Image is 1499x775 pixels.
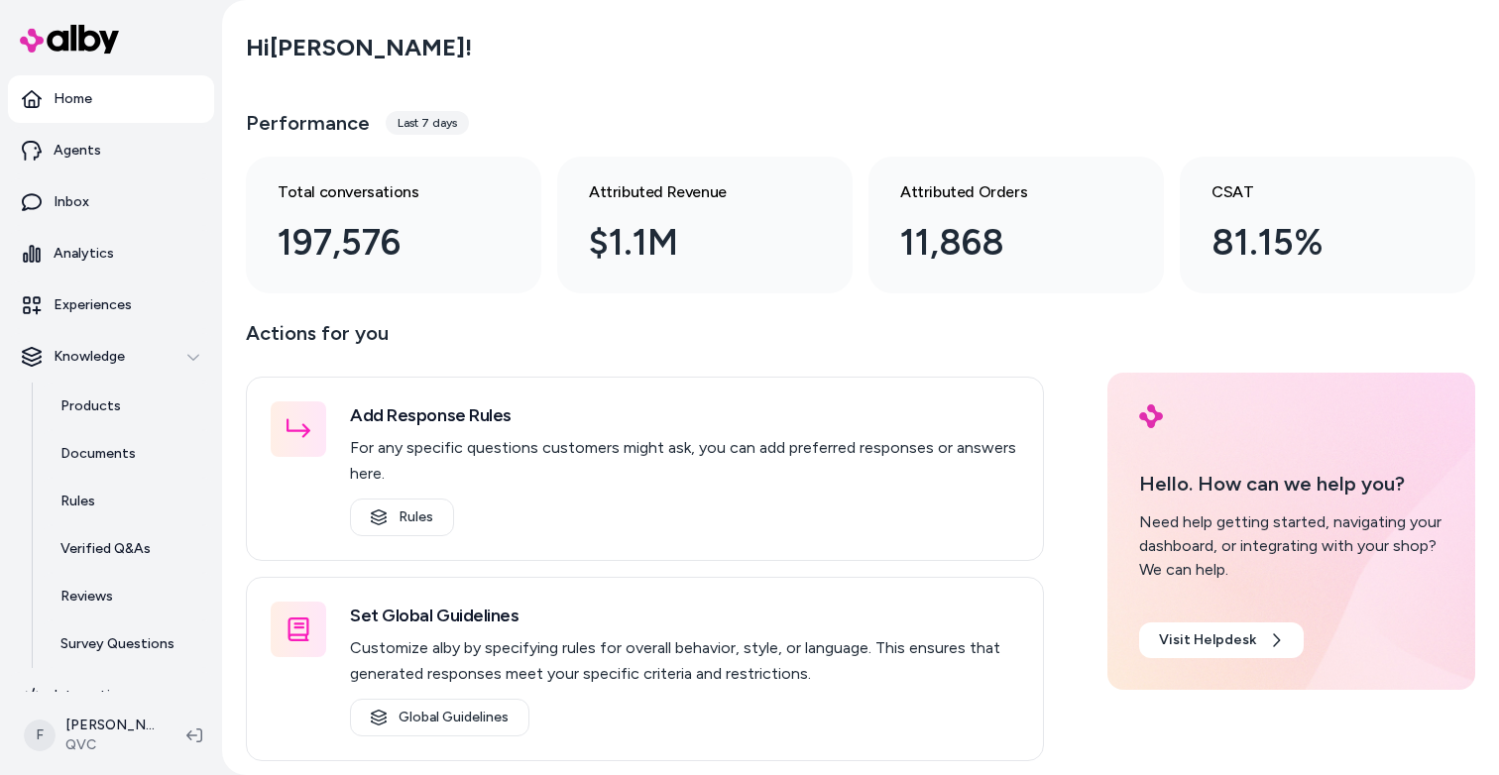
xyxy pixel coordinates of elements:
button: Knowledge [8,333,214,381]
p: [PERSON_NAME] [65,716,155,735]
h3: Set Global Guidelines [350,602,1019,629]
h3: Attributed Revenue [589,180,789,204]
h2: Hi [PERSON_NAME] ! [246,33,472,62]
h3: Attributed Orders [900,180,1100,204]
img: alby Logo [1139,404,1163,428]
h3: CSAT [1211,180,1412,204]
a: Products [41,383,214,430]
div: 11,868 [900,216,1100,270]
h3: Total conversations [278,180,478,204]
a: Rules [41,478,214,525]
a: Attributed Orders 11,868 [868,157,1164,293]
p: Products [60,396,121,416]
div: 81.15% [1211,216,1412,270]
a: Survey Questions [41,620,214,668]
a: Verified Q&As [41,525,214,573]
a: Global Guidelines [350,699,529,736]
p: Agents [54,141,101,161]
h3: Performance [246,109,370,137]
a: Documents [41,430,214,478]
div: Need help getting started, navigating your dashboard, or integrating with your shop? We can help. [1139,510,1443,582]
span: F [24,720,56,751]
div: Last 7 days [386,111,469,135]
span: QVC [65,735,155,755]
p: Rules [60,492,95,511]
h3: Add Response Rules [350,401,1019,429]
p: Reviews [60,587,113,607]
p: Home [54,89,92,109]
a: Visit Helpdesk [1139,622,1304,658]
p: Knowledge [54,347,125,367]
p: Customize alby by specifying rules for overall behavior, style, or language. This ensures that ge... [350,635,1019,687]
a: Experiences [8,281,214,329]
a: Attributed Revenue $1.1M [557,157,853,293]
p: Survey Questions [60,634,174,654]
button: F[PERSON_NAME]QVC [12,704,171,767]
p: For any specific questions customers might ask, you can add preferred responses or answers here. [350,435,1019,487]
div: 197,576 [278,216,478,270]
p: Integrations [54,686,134,706]
p: Analytics [54,244,114,264]
p: Actions for you [246,317,1044,365]
a: Integrations [8,672,214,720]
p: Hello. How can we help you? [1139,469,1443,498]
a: Rules [350,498,454,536]
p: Inbox [54,192,89,212]
a: Home [8,75,214,123]
a: Inbox [8,178,214,226]
a: CSAT 81.15% [1180,157,1475,293]
a: Agents [8,127,214,174]
img: alby Logo [20,25,119,54]
div: $1.1M [589,216,789,270]
a: Total conversations 197,576 [246,157,541,293]
a: Reviews [41,573,214,620]
a: Analytics [8,230,214,277]
p: Documents [60,444,136,464]
p: Experiences [54,295,132,315]
p: Verified Q&As [60,539,151,559]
